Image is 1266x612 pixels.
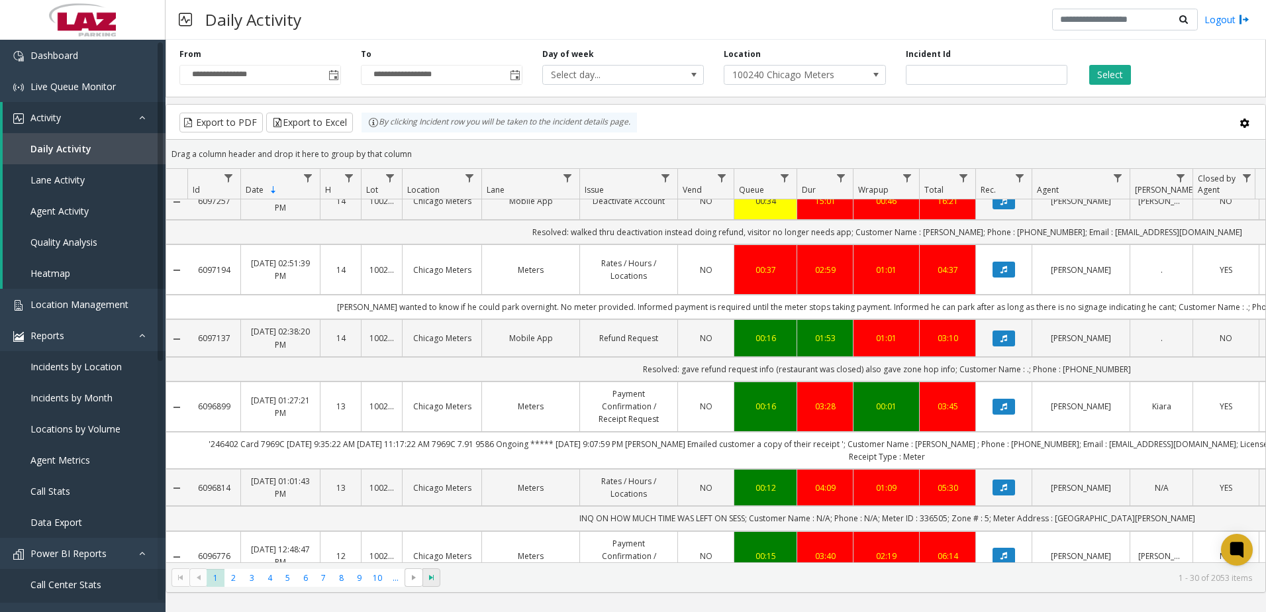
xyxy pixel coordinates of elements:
[328,332,353,344] a: 14
[3,227,166,258] a: Quality Analysis
[487,184,505,195] span: Lane
[350,569,368,587] span: Page 9
[243,569,261,587] span: Page 3
[928,332,967,344] a: 03:10
[407,184,440,195] span: Location
[195,482,232,494] a: 6096814
[700,550,712,562] span: NO
[30,267,70,280] span: Heatmap
[928,264,967,276] a: 04:37
[448,572,1252,584] kendo-pager-info: 1 - 30 of 2053 items
[328,400,353,413] a: 13
[700,332,712,344] span: NO
[686,264,726,276] a: NO
[249,543,312,568] a: [DATE] 12:48:47 PM
[1220,332,1232,344] span: NO
[30,174,85,186] span: Lane Activity
[30,516,82,529] span: Data Export
[166,265,187,276] a: Collapse Details
[3,102,166,133] a: Activity
[13,300,24,311] img: 'icon'
[249,189,312,214] a: [DATE] 02:58:58 PM
[30,547,107,560] span: Power BI Reports
[326,66,340,84] span: Toggle popup
[30,454,90,466] span: Agent Metrics
[199,3,308,36] h3: Daily Activity
[1040,482,1122,494] a: [PERSON_NAME]
[742,195,789,207] div: 00:34
[405,568,422,587] span: Go to the next page
[315,569,332,587] span: Page 7
[507,66,522,84] span: Toggle popup
[369,550,394,562] a: 100240
[861,482,911,494] a: 01:09
[1220,401,1232,412] span: YES
[411,550,473,562] a: Chicago Meters
[249,394,312,419] a: [DATE] 01:27:21 PM
[1220,482,1232,493] span: YES
[861,400,911,413] a: 00:01
[366,184,378,195] span: Lot
[268,185,279,195] span: Sortable
[179,48,201,60] label: From
[1204,13,1249,26] a: Logout
[955,169,973,187] a: Total Filter Menu
[1089,65,1131,85] button: Select
[332,569,350,587] span: Page 8
[1138,400,1185,413] a: Kiara
[490,482,571,494] a: Meters
[805,482,845,494] a: 04:09
[368,117,379,128] img: infoIcon.svg
[928,482,967,494] div: 05:30
[861,195,911,207] a: 00:46
[13,331,24,342] img: 'icon'
[742,550,789,562] a: 00:15
[411,264,473,276] a: Chicago Meters
[805,332,845,344] a: 01:53
[409,572,419,583] span: Go to the next page
[1220,550,1232,562] span: NO
[490,264,571,276] a: Meters
[13,82,24,93] img: 'icon'
[928,400,967,413] a: 03:45
[588,195,669,207] a: Deactivate Account
[362,113,637,132] div: By clicking Incident row you will be taken to the incident details page.
[861,264,911,276] div: 01:01
[328,482,353,494] a: 13
[30,111,61,124] span: Activity
[805,264,845,276] a: 02:59
[422,568,440,587] span: Go to the last page
[700,195,712,207] span: NO
[13,549,24,560] img: 'icon'
[1201,550,1251,562] a: NO
[325,184,331,195] span: H
[3,133,166,164] a: Daily Activity
[1040,195,1122,207] a: [PERSON_NAME]
[369,482,394,494] a: 100240
[1201,264,1251,276] a: YES
[224,569,242,587] span: Page 2
[195,264,232,276] a: 6097194
[30,49,78,62] span: Dashboard
[559,169,577,187] a: Lane Filter Menu
[776,169,794,187] a: Queue Filter Menu
[1201,195,1251,207] a: NO
[490,400,571,413] a: Meters
[742,400,789,413] div: 00:16
[411,400,473,413] a: Chicago Meters
[261,569,279,587] span: Page 4
[166,483,187,493] a: Collapse Details
[266,113,353,132] button: Export to Excel
[1040,332,1122,344] a: [PERSON_NAME]
[30,578,101,591] span: Call Center Stats
[1201,332,1251,344] a: NO
[742,264,789,276] a: 00:37
[700,482,712,493] span: NO
[13,113,24,124] img: 'icon'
